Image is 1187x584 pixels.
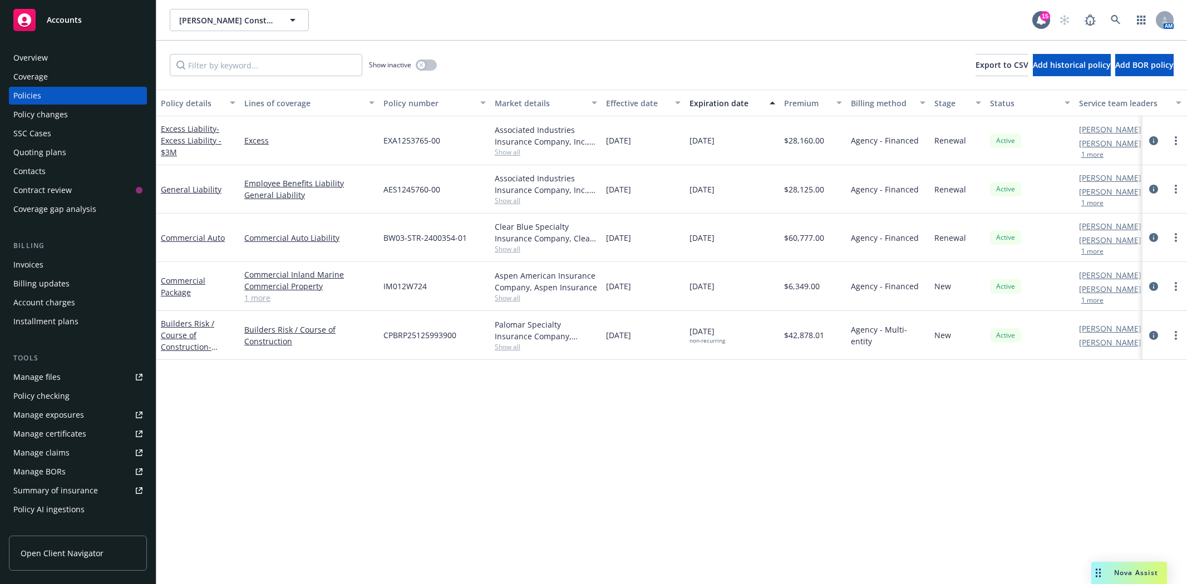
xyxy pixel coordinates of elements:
[1033,60,1111,70] span: Add historical policy
[689,337,725,344] div: non-recurring
[602,90,685,116] button: Effective date
[244,177,375,189] a: Employee Benefits Liability
[780,90,846,116] button: Premium
[495,270,597,293] div: Aspen American Insurance Company, Aspen Insurance
[1079,97,1169,109] div: Service team leaders
[851,97,913,109] div: Billing method
[1079,269,1141,281] a: [PERSON_NAME]
[156,90,240,116] button: Policy details
[383,232,467,244] span: BW03-STR-2400354-01
[13,200,96,218] div: Coverage gap analysis
[784,329,824,341] span: $42,878.01
[161,232,225,243] a: Commercial Auto
[495,196,597,205] span: Show all
[9,200,147,218] a: Coverage gap analysis
[1091,562,1105,584] div: Drag to move
[495,147,597,157] span: Show all
[1130,9,1152,31] a: Switch app
[244,324,375,347] a: Builders Risk / Course of Construction
[1147,134,1160,147] a: circleInformation
[170,9,309,31] button: [PERSON_NAME] Construction Co. Inc.
[1079,186,1141,197] a: [PERSON_NAME]
[170,54,362,76] input: Filter by keyword...
[934,232,966,244] span: Renewal
[784,280,820,292] span: $6,349.00
[9,406,147,424] span: Manage exposures
[9,162,147,180] a: Contacts
[606,184,631,195] span: [DATE]
[495,293,597,303] span: Show all
[994,136,1017,146] span: Active
[9,463,147,481] a: Manage BORs
[689,232,715,244] span: [DATE]
[994,184,1017,194] span: Active
[9,49,147,67] a: Overview
[495,319,597,342] div: Palomar Specialty Insurance Company, Palomar, CRC Group
[1075,90,1186,116] button: Service team leaders
[9,68,147,86] a: Coverage
[9,256,147,274] a: Invoices
[9,444,147,462] a: Manage claims
[495,172,597,196] div: Associated Industries Insurance Company, Inc., AmTrust Financial Services, Amwins
[244,189,375,201] a: General Liability
[161,123,221,157] a: Excess Liability
[689,135,715,146] span: [DATE]
[383,184,440,195] span: AES1245760-00
[13,275,70,293] div: Billing updates
[934,184,966,195] span: Renewal
[1079,137,1141,149] a: [PERSON_NAME]
[1079,234,1141,246] a: [PERSON_NAME]
[1115,54,1174,76] button: Add BOR policy
[9,387,147,405] a: Policy checking
[383,329,456,341] span: CPBRP25125993900
[495,244,597,254] span: Show all
[379,90,490,116] button: Policy number
[1169,329,1183,342] a: more
[1079,172,1141,184] a: [PERSON_NAME]
[851,232,919,244] span: Agency - Financed
[9,275,147,293] a: Billing updates
[1079,323,1141,334] a: [PERSON_NAME]
[9,501,147,518] a: Policy AI ingestions
[9,106,147,123] a: Policy changes
[994,281,1017,291] span: Active
[1081,297,1104,304] button: 1 more
[9,294,147,311] a: Account charges
[689,184,715,195] span: [DATE]
[383,97,474,109] div: Policy number
[495,124,597,147] div: Associated Industries Insurance Company, Inc., AmTrust Financial Services, Amwins
[13,501,85,518] div: Policy AI ingestions
[13,313,78,330] div: Installment plans
[13,387,70,405] div: Policy checking
[9,125,147,142] a: SSC Cases
[784,232,824,244] span: $60,777.00
[179,14,275,26] span: [PERSON_NAME] Construction Co. Inc.
[1147,182,1160,196] a: circleInformation
[851,280,919,292] span: Agency - Financed
[9,143,147,161] a: Quoting plans
[1169,280,1183,293] a: more
[9,240,147,251] div: Billing
[1115,60,1174,70] span: Add BOR policy
[244,232,375,244] a: Commercial Auto Liability
[846,90,930,116] button: Billing method
[369,60,411,70] span: Show inactive
[1169,134,1183,147] a: more
[934,329,951,341] span: New
[1081,200,1104,206] button: 1 more
[689,97,763,109] div: Expiration date
[13,256,43,274] div: Invoices
[606,329,631,341] span: [DATE]
[9,87,147,105] a: Policies
[244,292,375,304] a: 1 more
[161,275,205,298] a: Commercial Package
[851,135,919,146] span: Agency - Financed
[9,482,147,499] a: Summary of insurance
[244,135,375,146] a: Excess
[934,97,969,109] div: Stage
[9,4,147,36] a: Accounts
[240,90,379,116] button: Lines of coverage
[851,184,919,195] span: Agency - Financed
[994,232,1017,242] span: Active
[606,280,631,292] span: [DATE]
